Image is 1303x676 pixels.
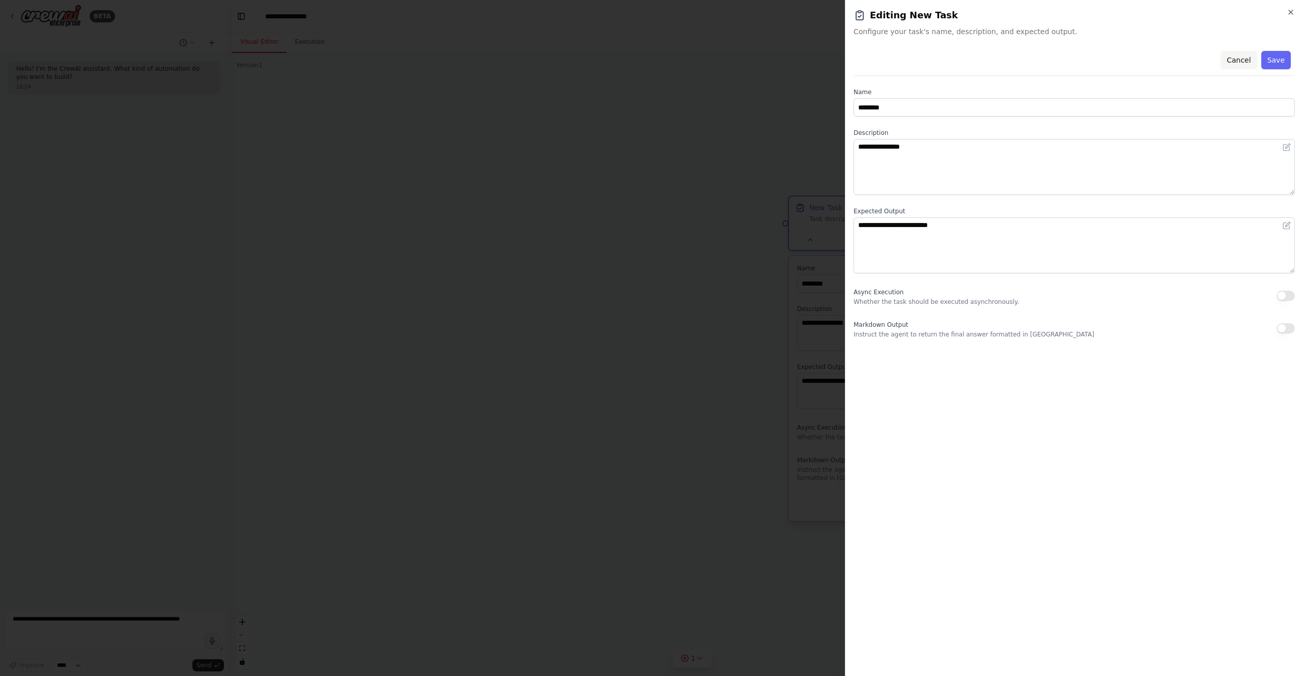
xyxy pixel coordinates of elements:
[854,330,1094,339] p: Instruct the agent to return the final answer formatted in [GEOGRAPHIC_DATA]
[1281,219,1293,232] button: Open in editor
[1281,141,1293,153] button: Open in editor
[1261,51,1291,69] button: Save
[854,207,1295,215] label: Expected Output
[854,8,1295,22] h2: Editing New Task
[854,88,1295,96] label: Name
[854,26,1295,37] span: Configure your task's name, description, and expected output.
[854,298,1019,306] p: Whether the task should be executed asynchronously.
[854,321,908,328] span: Markdown Output
[854,129,1295,137] label: Description
[1221,51,1257,69] button: Cancel
[854,289,903,296] span: Async Execution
